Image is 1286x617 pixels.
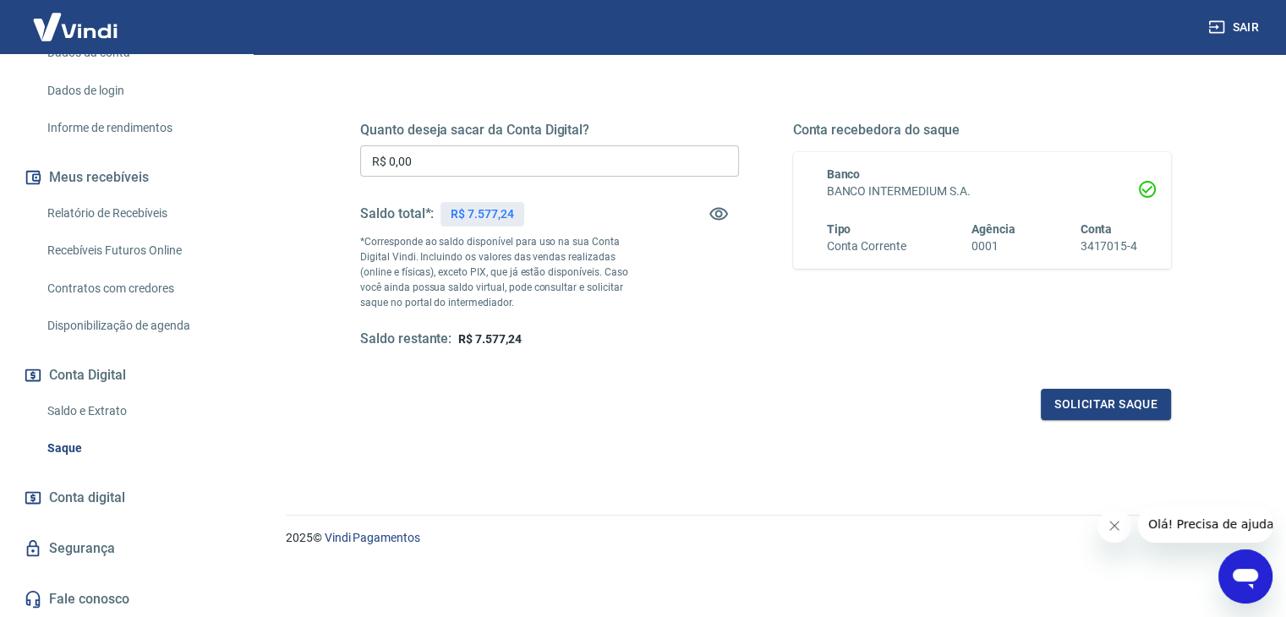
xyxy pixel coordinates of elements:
[41,431,233,466] a: Saque
[10,12,142,25] span: Olá! Precisa de ajuda?
[20,357,233,394] button: Conta Digital
[20,479,233,516] a: Conta digital
[360,205,434,222] h5: Saldo total*:
[20,1,130,52] img: Vindi
[20,159,233,196] button: Meus recebíveis
[41,271,233,306] a: Contratos com credores
[41,196,233,231] a: Relatório de Recebíveis
[1097,509,1131,543] iframe: Fechar mensagem
[1205,12,1266,43] button: Sair
[1041,389,1171,420] button: Solicitar saque
[971,238,1015,255] h6: 0001
[1138,505,1272,543] iframe: Mensagem da empresa
[41,74,233,108] a: Dados de login
[49,486,125,510] span: Conta digital
[971,222,1015,236] span: Agência
[41,308,233,343] a: Disponibilização de agenda
[41,111,233,145] a: Informe de rendimentos
[827,222,851,236] span: Tipo
[1218,549,1272,603] iframe: Botão para abrir a janela de mensagens
[360,122,739,139] h5: Quanto deseja sacar da Conta Digital?
[827,183,1138,200] h6: BANCO INTERMEDIUM S.A.
[360,234,644,310] p: *Corresponde ao saldo disponível para uso na sua Conta Digital Vindi. Incluindo os valores das ve...
[41,394,233,429] a: Saldo e Extrato
[20,530,233,567] a: Segurança
[793,122,1172,139] h5: Conta recebedora do saque
[1080,222,1112,236] span: Conta
[451,205,513,223] p: R$ 7.577,24
[41,233,233,268] a: Recebíveis Futuros Online
[1080,238,1137,255] h6: 3417015-4
[360,330,451,348] h5: Saldo restante:
[827,167,861,181] span: Banco
[827,238,906,255] h6: Conta Corrente
[325,531,420,544] a: Vindi Pagamentos
[286,529,1245,547] p: 2025 ©
[458,332,521,346] span: R$ 7.577,24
